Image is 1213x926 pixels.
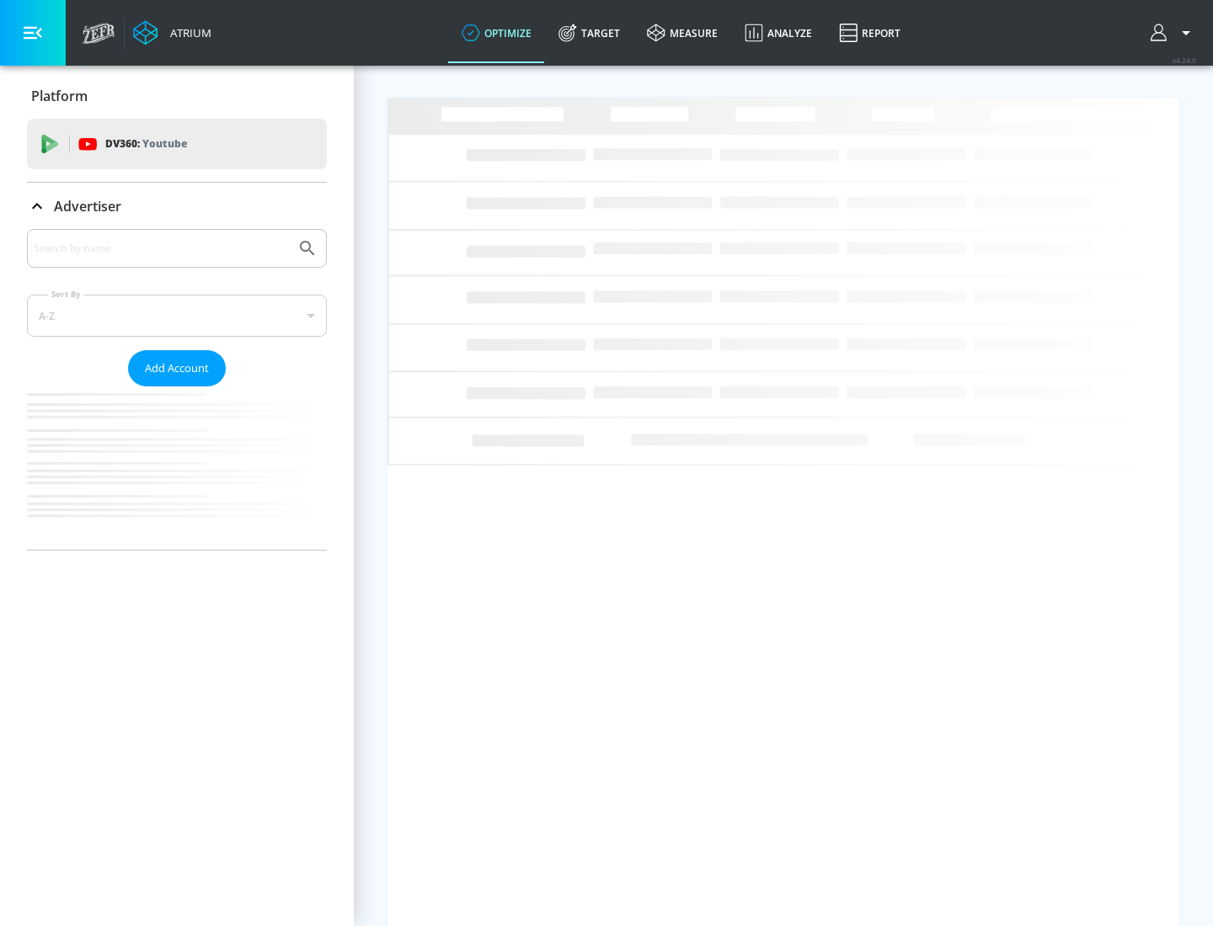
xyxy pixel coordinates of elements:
div: Advertiser [27,183,327,230]
button: Add Account [128,350,226,386]
a: Analyze [731,3,826,63]
div: DV360: Youtube [27,119,327,169]
div: A-Z [27,295,327,337]
a: Target [545,3,633,63]
p: Platform [31,87,88,105]
p: Youtube [142,135,187,152]
a: optimize [448,3,545,63]
div: Platform [27,72,327,120]
a: measure [633,3,731,63]
a: Atrium [133,20,211,45]
input: Search by name [34,237,289,259]
span: v 4.24.0 [1173,56,1196,65]
span: Add Account [145,359,209,378]
label: Sort By [48,289,84,300]
div: Advertiser [27,229,327,550]
p: Advertiser [54,197,121,216]
p: DV360: [105,135,187,153]
div: Atrium [163,25,211,40]
nav: list of Advertiser [27,386,327,550]
a: Report [826,3,914,63]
